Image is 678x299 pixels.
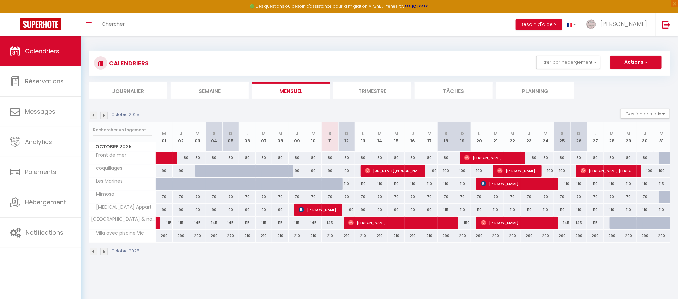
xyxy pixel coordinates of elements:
div: 80 [405,152,421,164]
th: 28 [604,122,620,152]
div: 145 [322,217,338,229]
span: Paiements [25,168,56,176]
abbr: M [262,130,266,137]
div: 90 [405,204,421,216]
div: 70 [289,191,305,203]
span: Chercher [102,20,125,27]
div: 110 [637,178,653,190]
div: 210 [322,230,338,242]
div: 90 [206,204,223,216]
abbr: S [561,130,564,137]
abbr: V [196,130,199,137]
div: 110 [338,178,355,190]
span: Calendriers [25,47,59,55]
span: [GEOGRAPHIC_DATA] & nature en famille, 8 pers, parking [90,217,157,222]
div: 80 [206,152,223,164]
span: Mimosa [90,191,116,198]
th: 30 [637,122,653,152]
th: 17 [421,122,438,152]
div: 210 [289,230,305,242]
th: 08 [272,122,289,152]
div: 110 [438,178,454,190]
div: 80 [521,152,538,164]
div: 110 [487,204,504,216]
li: Journalier [89,82,167,99]
div: 290 [554,230,571,242]
p: Octobre 2025 [112,248,139,254]
div: 110 [388,178,405,190]
div: 110 [637,204,653,216]
div: 70 [620,191,637,203]
div: 210 [355,230,372,242]
div: 110 [571,204,587,216]
abbr: V [312,130,315,137]
abbr: L [246,130,248,137]
div: 100 [471,165,488,177]
div: 70 [256,191,272,203]
div: 90 [305,165,322,177]
div: 210 [305,230,322,242]
div: 210 [405,230,421,242]
th: 31 [653,122,670,152]
abbr: L [362,130,364,137]
th: 03 [189,122,206,152]
li: Trimestre [333,82,411,99]
span: [US_STATE][PERSON_NAME] [365,164,421,177]
div: 90 [239,204,256,216]
div: 80 [322,152,338,164]
div: 90 [156,165,173,177]
div: 145 [189,217,206,229]
div: 90 [371,204,388,216]
abbr: J [644,130,646,137]
th: 11 [322,122,338,152]
div: 80 [438,152,454,164]
div: 290 [156,230,173,242]
div: 290 [454,230,471,242]
abbr: M [627,130,631,137]
div: 115 [289,217,305,229]
th: 05 [222,122,239,152]
div: 80 [338,152,355,164]
div: 115 [239,217,256,229]
div: 70 [173,191,189,203]
li: Mensuel [252,82,330,99]
div: 70 [554,191,571,203]
div: 110 [405,178,421,190]
button: Actions [610,56,662,69]
h3: CALENDRIERS [107,56,149,71]
abbr: J [180,130,182,137]
abbr: M [162,130,166,137]
div: 290 [206,230,223,242]
div: 110 [421,178,438,190]
a: ... [PERSON_NAME] [581,13,655,36]
div: 290 [587,230,604,242]
div: 80 [239,152,256,164]
th: 01 [156,122,173,152]
div: 110 [620,178,637,190]
a: >>> ICI <<<< [405,3,428,9]
th: 24 [537,122,554,152]
div: 70 [504,191,521,203]
abbr: D [461,130,464,137]
div: 110 [653,204,670,216]
div: 80 [637,152,653,164]
abbr: S [329,130,332,137]
div: 80 [388,152,405,164]
a: Chercher [97,13,130,36]
span: [PERSON_NAME] [481,216,554,229]
span: Réservations [25,77,64,85]
abbr: M [610,130,614,137]
th: 21 [487,122,504,152]
div: 110 [604,178,620,190]
div: 90 [421,165,438,177]
abbr: M [511,130,515,137]
div: 90 [222,204,239,216]
abbr: V [428,130,431,137]
div: 290 [653,230,670,242]
div: 145 [222,217,239,229]
div: 115 [272,217,289,229]
div: 290 [438,230,454,242]
div: 80 [305,152,322,164]
div: 290 [173,230,189,242]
